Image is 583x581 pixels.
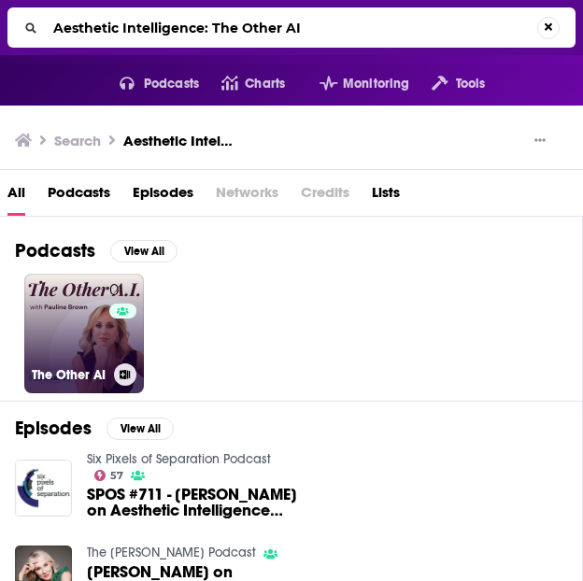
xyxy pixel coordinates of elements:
[87,487,300,518] a: SPOS #711 - Pauline Brown on Aesthetic Intelligence (The Other AI)
[301,177,349,216] span: Credits
[297,69,410,99] button: open menu
[372,177,400,216] a: Lists
[7,177,25,216] a: All
[343,71,409,97] span: Monitoring
[87,451,271,467] a: Six Pixels of Separation Podcast
[107,418,174,440] button: View All
[527,132,553,150] button: Show More Button
[7,7,576,48] div: Search...
[15,417,92,440] h2: Episodes
[97,69,199,99] button: open menu
[54,132,101,149] h3: Search
[32,367,107,383] h3: The Other AI
[15,239,178,262] a: PodcastsView All
[94,470,124,481] a: 57
[87,487,300,518] span: SPOS #711 - [PERSON_NAME] on Aesthetic Intelligence (The Other AI)
[15,417,174,440] a: EpisodesView All
[110,472,123,480] span: 57
[216,177,278,216] span: Networks
[409,69,485,99] button: open menu
[15,239,95,262] h2: Podcasts
[15,460,72,517] img: SPOS #711 - Pauline Brown on Aesthetic Intelligence (The Other AI)
[46,13,537,43] input: Search...
[133,177,193,216] a: Episodes
[123,132,234,149] h3: Aesthetic Intelligence: The Other AI
[24,274,144,393] a: 0The Other AI
[87,545,256,560] a: The Bob Johnston Podcast
[48,177,110,216] a: Podcasts
[245,71,285,97] span: Charts
[456,71,486,97] span: Tools
[199,69,285,99] a: Charts
[144,71,199,97] span: Podcasts
[110,240,178,262] button: View All
[109,281,137,363] div: 0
